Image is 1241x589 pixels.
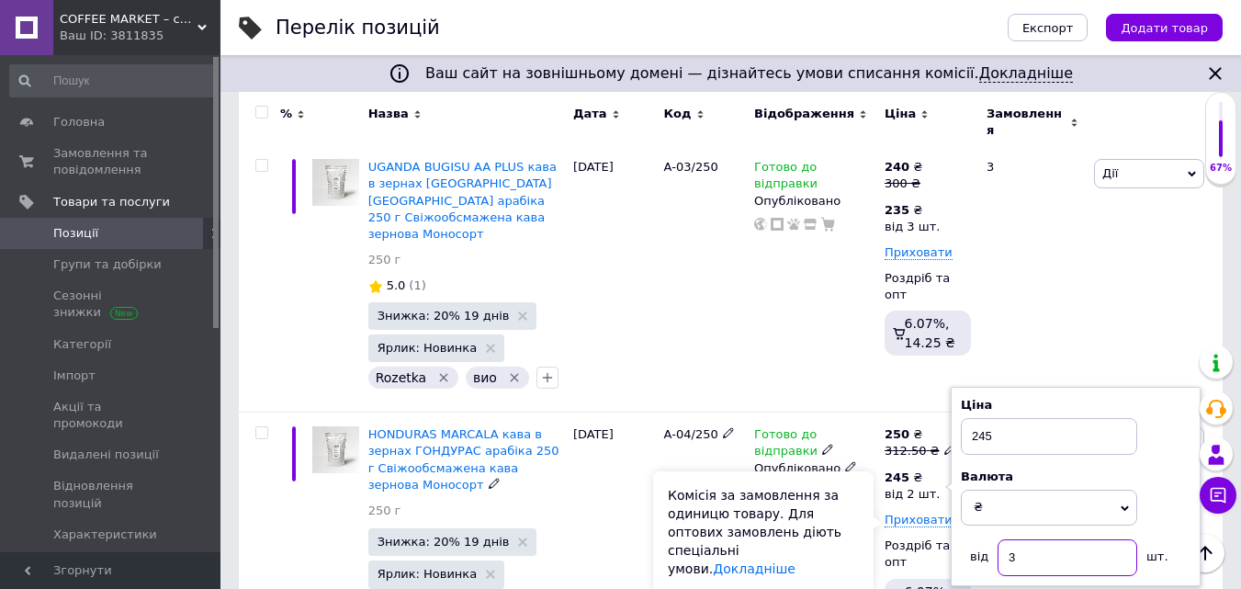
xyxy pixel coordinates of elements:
[885,538,971,571] div: Роздріб та опт
[754,160,818,196] span: Готово до відправки
[368,160,557,241] a: UGANDA BUGISU AA PLUS кава в зернах [GEOGRAPHIC_DATA] [GEOGRAPHIC_DATA] арабіка 250 г Свіжообсмаж...
[53,447,159,463] span: Видалені позиції
[312,159,359,206] img: UGANDA BUGISU AA PLUS кофе в зернах УГАНДА БУГИСУ арабика 250 г Свежеобжаренный кофе зерновой Мон...
[1008,14,1089,41] button: Експорт
[754,193,875,210] div: Опубліковано
[961,469,1190,485] div: Валюта
[1106,14,1223,41] button: Додати товар
[885,219,940,235] div: від 3 шт.
[1137,539,1174,565] div: шт.
[368,503,401,519] a: 250 г
[60,28,220,44] div: Ваш ID: 3811835
[378,568,478,580] span: Ярлик: Новинка
[53,399,170,432] span: Акції та промокоди
[378,310,510,322] span: Знижка: 20% 19 днів
[885,443,956,459] div: 312.50 ₴
[885,470,909,484] b: 245
[885,160,909,174] b: 240
[569,145,660,413] div: [DATE]
[1102,166,1118,180] span: Дії
[53,256,162,273] span: Групи та добірки
[378,536,510,548] span: Знижка: 20% 19 днів
[885,176,922,192] div: 300 ₴
[436,370,451,385] svg: Видалити мітку
[473,370,497,385] span: вио
[663,427,717,441] span: А-04/250
[409,278,425,292] span: (1)
[904,316,954,349] span: 6.07%, 14.25 ₴
[425,64,1073,83] span: Ваш сайт на зовнішньому домені — дізнайтесь умови списання комісії.
[885,106,916,122] span: Ціна
[885,470,940,486] div: ₴
[53,194,170,210] span: Товари та послуги
[280,106,292,122] span: %
[53,288,170,321] span: Сезонні знижки
[378,342,478,354] span: Ярлик: Новинка
[53,225,98,242] span: Позиції
[979,64,1073,83] a: Докладніше
[368,252,401,268] a: 250 г
[885,486,940,503] div: від 2 шт.
[713,561,795,576] a: Докладніше
[885,245,953,260] span: Приховати
[53,336,111,353] span: Категорії
[507,370,522,385] svg: Видалити мітку
[1200,477,1236,514] button: Чат з покупцем
[1206,162,1235,175] div: 67%
[276,18,440,38] div: Перелік позицій
[368,106,409,122] span: Назва
[1204,62,1226,85] svg: Закрити
[1121,21,1208,35] span: Додати товар
[663,160,717,174] span: А-03/250
[1022,21,1074,35] span: Експорт
[368,427,559,492] a: HONDURAS MARCALA кава в зернах ГОНДУРАС арабіка 250 г Свіжообсмажена кава зернова Моносорт
[1186,534,1224,572] button: Наверх
[376,370,427,385] span: Rozetka
[885,270,971,303] div: Роздріб та опт
[961,397,1190,413] div: Ціна
[53,527,157,543] span: Характеристики
[53,368,96,384] span: Імпорт
[663,106,691,122] span: Код
[885,159,922,176] div: ₴
[961,539,998,565] div: від
[387,278,406,292] span: 5.0
[885,513,953,527] span: Приховати
[312,426,359,473] img: HONDURAS MARCALA кофе в зернах ГОНДУРАС арабика 250 г Свежеобжаренный кофе зерновой Моносорт
[53,145,170,178] span: Замовлення та повідомлення
[53,114,105,130] span: Головна
[60,11,197,28] span: COFFEE MARKET – світ справжньої кави!
[885,427,909,441] b: 250
[754,106,854,122] span: Відображення
[53,478,170,511] span: Відновлення позицій
[974,500,983,514] span: ₴
[885,203,909,217] b: 235
[573,106,607,122] span: Дата
[987,106,1066,139] span: Замовлення
[754,460,875,477] div: Опубліковано
[885,202,940,219] div: ₴
[9,64,217,97] input: Пошук
[754,427,818,463] span: Готово до відправки
[976,145,1089,413] div: 3
[885,426,956,443] div: ₴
